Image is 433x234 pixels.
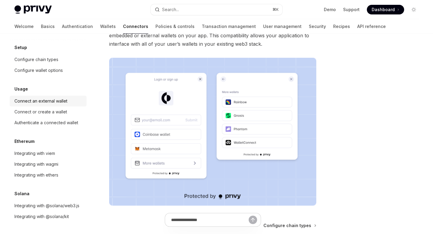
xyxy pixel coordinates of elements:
a: Integrating with viem [10,148,87,159]
img: Connectors3 [109,58,316,206]
a: Connect an external wallet [10,96,87,106]
a: Support [343,7,360,13]
a: Transaction management [202,19,256,34]
div: Configure wallet options [14,67,63,74]
a: Configure chain types [10,54,87,65]
a: Integrating with wagmi [10,159,87,170]
button: Toggle dark mode [409,5,419,14]
a: Security [309,19,326,34]
span: ⌘ K [272,7,279,12]
img: light logo [14,5,52,14]
a: Policies & controls [155,19,195,34]
button: Open search [151,4,282,15]
h5: Setup [14,44,27,51]
a: Dashboard [367,5,404,14]
h5: Usage [14,85,28,93]
a: Integrating with ethers [10,170,87,180]
a: Demo [324,7,336,13]
a: API reference [357,19,386,34]
a: Configure wallet options [10,65,87,76]
a: Recipes [333,19,350,34]
div: Configure chain types [14,56,58,63]
span: Dashboard [372,7,395,13]
div: Authenticate a connected wallet [14,119,78,126]
a: Wallets [100,19,116,34]
div: Integrating with @solana/web3.js [14,202,79,209]
a: Integrating with @solana/kit [10,211,87,222]
h5: Solana [14,190,29,197]
div: Integrating with ethers [14,171,58,179]
a: Integrating with @solana/web3.js [10,200,87,211]
div: Integrating with @solana/kit [14,213,69,220]
a: Connect or create a wallet [10,106,87,117]
div: Connect an external wallet [14,97,67,105]
a: Welcome [14,19,34,34]
div: Connect or create a wallet [14,108,67,115]
div: Search... [162,6,179,13]
a: Basics [41,19,55,34]
a: User management [263,19,302,34]
a: Authenticate a connected wallet [10,117,87,128]
span: You can integrate Wagmi, Viem, Ethers, @solana/web3.js, and web3swift to manage embedded or exter... [109,23,316,48]
div: Integrating with wagmi [14,161,58,168]
div: Integrating with viem [14,150,55,157]
button: Send message [249,216,257,224]
input: Ask a question... [171,213,249,226]
h5: Ethereum [14,138,35,145]
a: Authentication [62,19,93,34]
a: Connectors [123,19,148,34]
